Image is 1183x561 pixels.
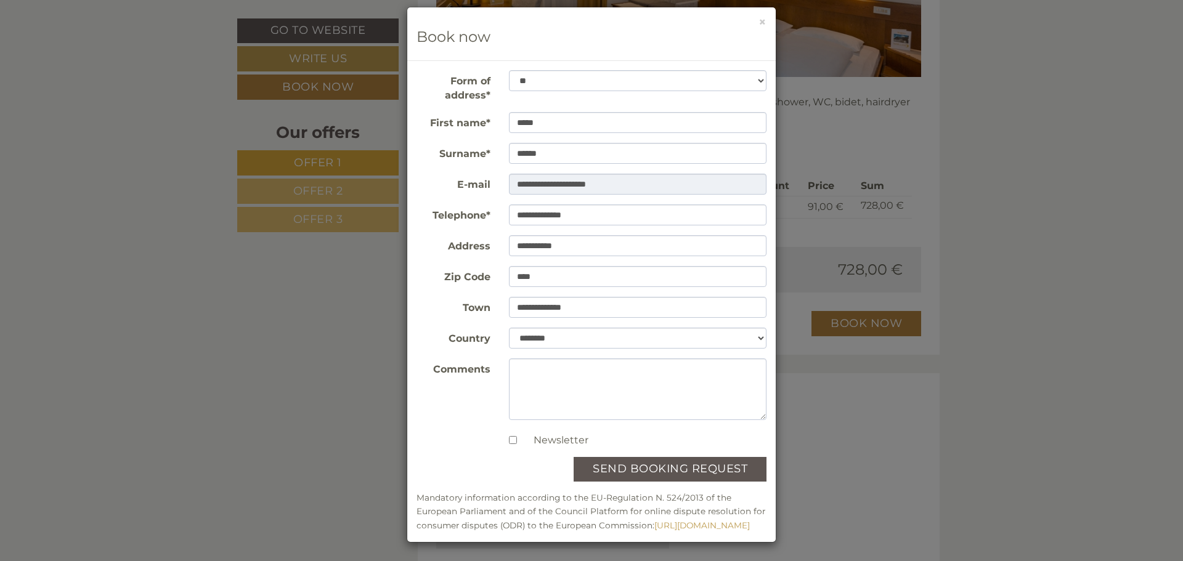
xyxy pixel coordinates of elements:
[521,434,588,448] label: Newsletter
[654,520,750,530] a: [URL][DOMAIN_NAME]
[219,9,267,30] div: [DATE]
[407,297,500,315] label: Town
[9,33,165,71] div: Hello, how can we help you?
[407,204,500,223] label: Telephone*
[18,36,158,46] div: Hotel Mondschein
[758,15,766,28] button: ×
[407,70,500,103] label: Form of address*
[417,29,766,45] h3: Book now
[413,321,486,346] button: Send
[18,60,158,68] small: 19:43
[407,328,500,346] label: Country
[574,457,766,482] button: send booking request
[417,493,765,531] small: Mandatory information according to the EU-Regulation N. 524/2013 of the European Parliament and o...
[407,358,500,377] label: Comments
[407,174,500,192] label: E-mail
[407,143,500,161] label: Surname*
[407,266,500,285] label: Zip Code
[407,112,500,131] label: First name*
[407,235,500,254] label: Address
